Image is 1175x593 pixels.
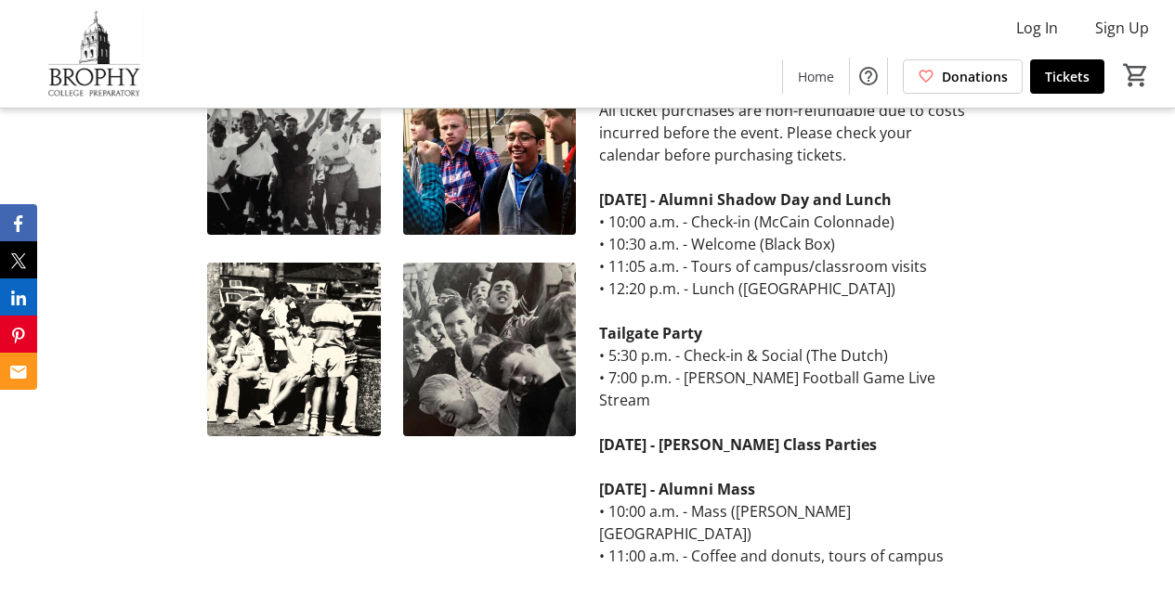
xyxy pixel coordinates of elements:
p: • 10:00 a.m. - Mass ([PERSON_NAME][GEOGRAPHIC_DATA]) [599,500,969,545]
button: Log In [1001,13,1073,43]
p: • 11:05 a.m. - Tours of campus/classroom visits [599,255,969,277]
strong: [DATE] - Alumni Shadow Day and Lunch [599,189,892,210]
button: Cart [1119,58,1153,92]
img: undefined [207,263,381,436]
strong: Tailgate Party [599,323,702,343]
p: • 10:30 a.m. - Welcome (Black Box) [599,233,969,255]
p: All ticket purchases are non-refundable due to costs incurred before the event. Please check your... [599,99,969,166]
strong: [DATE] - [PERSON_NAME] Class Parties [599,434,877,455]
img: undefined [403,61,577,235]
p: • 12:20 p.m. - Lunch ([GEOGRAPHIC_DATA]) [599,277,969,300]
p: • 10:00 a.m. - Check-in (McCain Colonnade) [599,211,969,233]
span: Donations [942,67,1008,86]
img: Brophy College Preparatory 's Logo [11,7,176,100]
button: Help [850,58,887,95]
span: Log In [1016,17,1058,39]
a: Home [783,59,849,94]
span: Tickets [1045,67,1090,86]
span: Home [798,67,834,86]
a: Donations [903,59,1023,94]
strong: [DATE] - Alumni Mass [599,479,755,499]
p: • 5:30 p.m. - Check-in & Social (The Dutch) [599,344,969,367]
span: Sign Up [1095,17,1149,39]
p: • 7:00 p.m. - [PERSON_NAME] Football Game Live Stream [599,367,969,411]
p: • 11:00 a.m. - Coffee and donuts, tours of campus [599,545,969,567]
img: undefined [403,263,577,436]
img: undefined [207,61,381,235]
a: Tickets [1030,59,1104,94]
button: Sign Up [1080,13,1164,43]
